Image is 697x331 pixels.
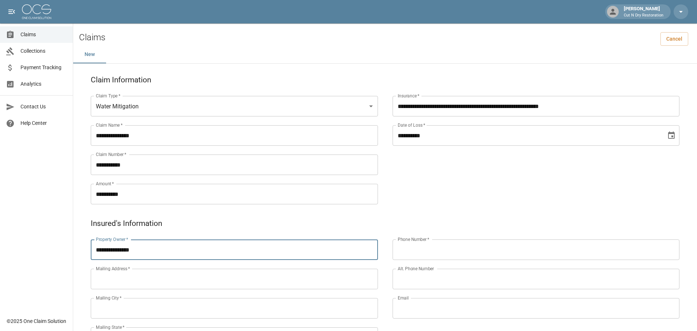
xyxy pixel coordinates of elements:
[73,46,697,63] div: dynamic tabs
[20,103,67,111] span: Contact Us
[96,236,128,242] label: Property Owner
[96,324,124,330] label: Mailing State
[20,64,67,71] span: Payment Tracking
[398,265,434,272] label: Alt. Phone Number
[4,4,19,19] button: open drawer
[20,80,67,88] span: Analytics
[621,5,666,18] div: [PERSON_NAME]
[73,46,106,63] button: New
[664,128,679,143] button: Choose date, selected date is Sep 22, 2025
[79,32,105,43] h2: Claims
[96,93,120,99] label: Claim Type
[7,317,66,325] div: © 2025 One Claim Solution
[624,12,663,19] p: Cut N Dry Restoration
[96,122,123,128] label: Claim Name
[96,295,122,301] label: Mailing City
[398,295,409,301] label: Email
[96,265,130,272] label: Mailing Address
[20,31,67,38] span: Claims
[398,236,429,242] label: Phone Number
[96,181,114,187] label: Amount
[398,122,425,128] label: Date of Loss
[398,93,419,99] label: Insurance
[660,32,688,46] a: Cancel
[20,47,67,55] span: Collections
[22,4,51,19] img: ocs-logo-white-transparent.png
[96,151,126,157] label: Claim Number
[91,96,378,116] div: Water Mitigation
[20,119,67,127] span: Help Center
